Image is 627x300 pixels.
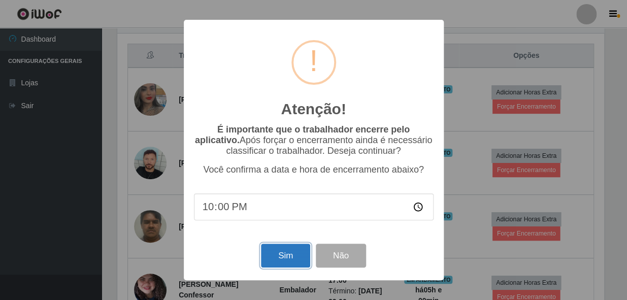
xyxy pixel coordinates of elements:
h2: Atenção! [281,100,346,118]
button: Sim [261,244,310,268]
p: Após forçar o encerramento ainda é necessário classificar o trabalhador. Deseja continuar? [194,124,434,156]
button: Não [316,244,366,268]
b: É importante que o trabalhador encerre pelo aplicativo. [195,124,410,145]
p: Você confirma a data e hora de encerramento abaixo? [194,164,434,175]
